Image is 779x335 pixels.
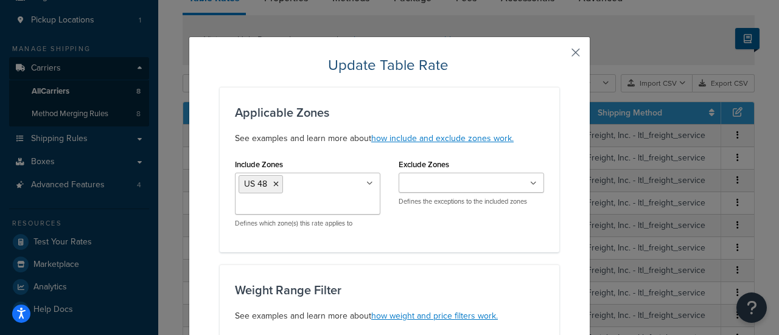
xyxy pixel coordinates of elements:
h3: Applicable Zones [235,106,544,119]
p: See examples and learn more about [235,309,544,323]
span: US 48 [244,178,267,190]
label: Include Zones [235,160,283,169]
p: See examples and learn more about [235,131,544,146]
label: Exclude Zones [399,160,449,169]
p: Defines which zone(s) this rate applies to [235,219,380,228]
p: Defines the exceptions to the included zones [399,197,544,206]
a: how weight and price filters work. [371,309,498,322]
h3: Weight Range Filter [235,283,544,297]
a: how include and exclude zones work. [371,132,514,145]
h2: Update Table Rate [220,55,559,75]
